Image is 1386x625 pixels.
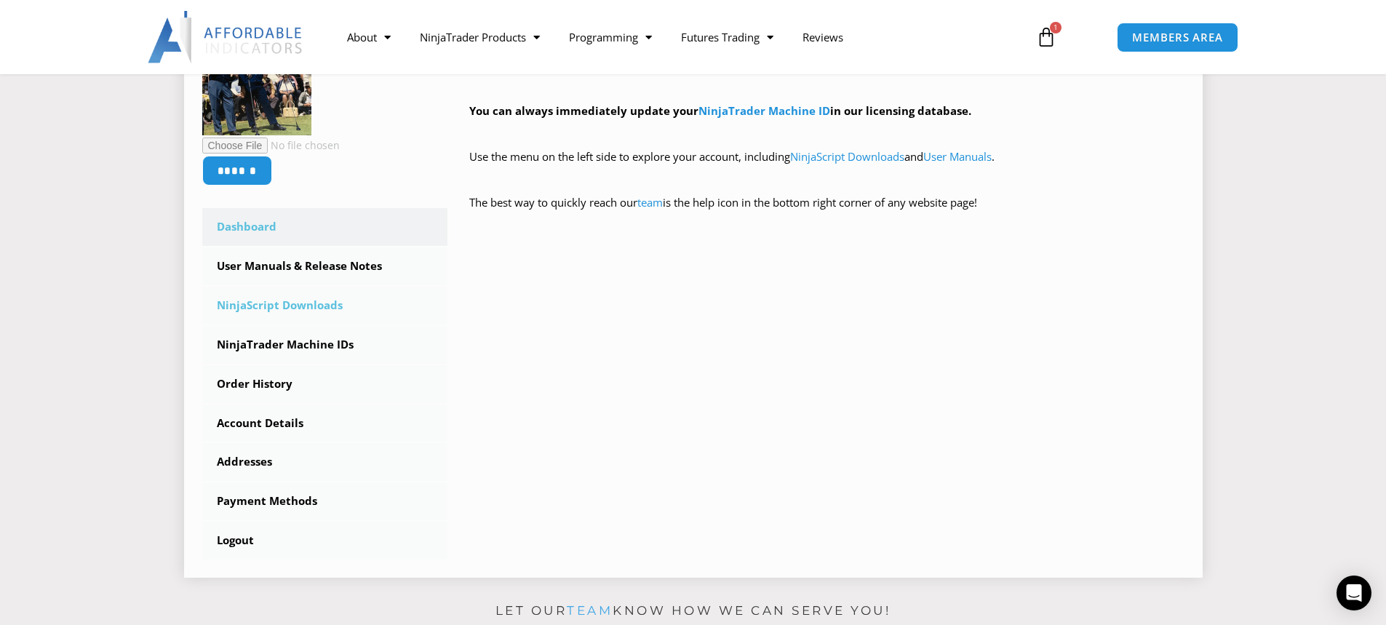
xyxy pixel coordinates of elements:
[469,32,1184,234] div: Hey ! Welcome to the Members Area. Thank you for being a valuable customer!
[332,20,1019,54] nav: Menu
[202,365,448,403] a: Order History
[202,405,448,442] a: Account Details
[554,20,666,54] a: Programming
[790,149,904,164] a: NinjaScript Downloads
[332,20,405,54] a: About
[202,443,448,481] a: Addresses
[202,287,448,325] a: NinjaScript Downloads
[202,522,448,560] a: Logout
[202,208,448,246] a: Dashboard
[1337,576,1371,610] div: Open Intercom Messenger
[202,247,448,285] a: User Manuals & Release Notes
[637,195,663,210] a: team
[1050,22,1062,33] span: 1
[202,208,448,560] nav: Account pages
[1132,32,1223,43] span: MEMBERS AREA
[1117,23,1238,52] a: MEMBERS AREA
[698,103,830,118] a: NinjaTrader Machine ID
[923,149,992,164] a: User Manuals
[184,600,1203,623] p: Let our know how we can serve you!
[469,193,1184,234] p: The best way to quickly reach our is the help icon in the bottom right corner of any website page!
[567,603,613,618] a: team
[666,20,788,54] a: Futures Trading
[202,326,448,364] a: NinjaTrader Machine IDs
[788,20,858,54] a: Reviews
[1014,16,1078,58] a: 1
[202,26,311,135] img: 894b367cd088f14db94deaa1e9bdb3693513caea9772e8c855164354ffbf841c
[148,11,304,63] img: LogoAI | Affordable Indicators – NinjaTrader
[202,482,448,520] a: Payment Methods
[469,103,971,118] strong: You can always immediately update your in our licensing database.
[469,147,1184,188] p: Use the menu on the left side to explore your account, including and .
[405,20,554,54] a: NinjaTrader Products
